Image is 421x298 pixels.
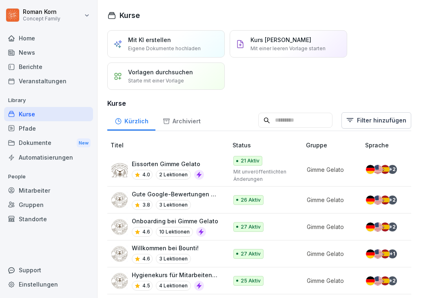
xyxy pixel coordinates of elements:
[233,141,303,149] p: Status
[307,222,352,231] p: Gimme Gelato
[4,263,93,277] div: Support
[156,200,191,210] p: 3 Lektionen
[4,136,93,151] div: Dokumente
[4,183,93,198] a: Mitarbeiter
[107,110,155,131] a: Kürzlich
[4,60,93,74] a: Berichte
[373,276,382,285] img: us.svg
[241,277,261,285] p: 25 Aktiv
[156,254,191,264] p: 3 Lektionen
[241,223,261,231] p: 27 Aktiv
[4,74,93,88] a: Veranstaltungen
[388,249,397,258] div: + 1
[388,222,397,231] div: + 2
[4,136,93,151] a: DokumenteNew
[142,228,150,236] p: 4.6
[381,196,390,205] img: es.svg
[373,249,382,258] img: us.svg
[250,36,311,44] p: Kurs [PERSON_NAME]
[366,165,375,174] img: de.svg
[388,196,397,205] div: + 2
[373,222,382,231] img: us.svg
[156,227,193,237] p: 10 Lektionen
[142,201,150,209] p: 3.8
[381,249,390,258] img: es.svg
[142,282,150,289] p: 4.5
[128,36,171,44] p: Mit KI erstellen
[366,196,375,205] img: de.svg
[341,112,411,129] button: Filter hinzufügen
[388,165,397,174] div: + 2
[156,170,191,180] p: 2 Lektionen
[307,196,352,204] p: Gimme Gelato
[373,165,382,174] img: us.svg
[23,9,60,16] p: Roman Korn
[111,192,128,208] img: pbhyoc9otu28u774gy5ovz9b.png
[132,160,204,168] p: Eissorten Gimme Gelato
[111,273,128,289] img: kj9r94j142016hv584192h12.png
[120,10,140,21] h1: Kurse
[111,246,128,262] img: ah1qbu52n80eyvlo19tsdykk.png
[132,271,219,279] p: Hygienekurs für Mitarbeitende im Eiscreme Verkauf
[132,244,199,252] p: Willkommen bei Bounti!
[241,250,261,258] p: 27 Aktiv
[307,276,352,285] p: Gimme Gelato
[132,217,218,225] p: Onboarding bei Gimme Gelato
[128,77,184,85] p: Starte mit einer Vorlage
[4,277,93,291] a: Einstellungen
[77,138,91,148] div: New
[307,249,352,258] p: Gimme Gelato
[4,107,93,121] a: Kurse
[128,45,201,52] p: Eigene Dokumente hochladen
[381,222,390,231] img: es.svg
[381,276,390,285] img: es.svg
[155,110,208,131] a: Archiviert
[233,168,293,183] p: Mit unveröffentlichten Änderungen
[381,165,390,174] img: es.svg
[306,141,362,149] p: Gruppe
[128,68,193,76] p: Vorlagen durchsuchen
[132,190,219,198] p: Gute Google-Bewertungen erhalten 🌟
[111,141,229,149] p: Titel
[241,196,261,204] p: 26 Aktiv
[107,98,411,108] h3: Kurse
[4,170,93,183] p: People
[4,45,93,60] a: News
[23,16,60,22] p: Concept Family
[111,161,128,178] img: p52xs7ylq7vmisini7vkow70.png
[4,121,93,136] a: Pfade
[366,249,375,258] img: de.svg
[388,276,397,285] div: + 2
[4,150,93,165] a: Automatisierungen
[4,212,93,226] a: Standorte
[307,165,352,174] p: Gimme Gelato
[111,219,128,235] img: lqekh1woslux80ab1co6sfi4.png
[241,157,259,165] p: 21 Aktiv
[366,222,375,231] img: de.svg
[373,196,382,205] img: us.svg
[250,45,326,52] p: Mit einer leeren Vorlage starten
[4,31,93,45] a: Home
[4,94,93,107] p: Library
[142,171,150,178] p: 4.0
[366,276,375,285] img: de.svg
[156,281,191,291] p: 4 Lektionen
[142,255,150,262] p: 4.6
[4,198,93,212] a: Gruppen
